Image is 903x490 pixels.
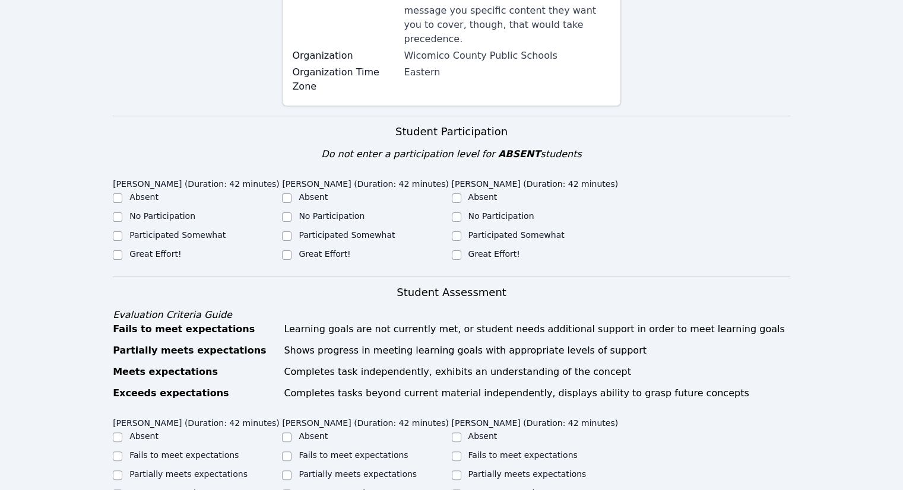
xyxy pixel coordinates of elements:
div: Shows progress in meeting learning goals with appropriate levels of support [284,343,790,358]
label: Organization Time Zone [292,65,397,94]
div: Do not enter a participation level for students [113,147,790,161]
legend: [PERSON_NAME] (Duration: 42 minutes) [282,412,449,430]
div: Exceeds expectations [113,386,277,400]
label: Great Effort! [299,249,350,259]
label: Absent [299,192,328,202]
div: Wicomico County Public Schools [404,49,610,63]
h3: Student Participation [113,123,790,140]
label: No Participation [299,211,365,221]
div: Completes task independently, exhibits an understanding of the concept [284,365,790,379]
div: Learning goals are not currently met, or student needs additional support in order to meet learni... [284,322,790,336]
label: Great Effort! [468,249,520,259]
div: Evaluation Criteria Guide [113,308,790,322]
h3: Student Assessment [113,284,790,301]
label: Absent [129,192,159,202]
label: Partially meets expectations [468,469,587,479]
label: Participated Somewhat [129,230,226,240]
label: No Participation [468,211,534,221]
label: Fails to meet expectations [468,450,578,460]
label: Participated Somewhat [299,230,395,240]
label: Great Effort! [129,249,181,259]
label: Absent [468,431,498,441]
legend: [PERSON_NAME] (Duration: 42 minutes) [113,173,280,191]
label: Fails to meet expectations [299,450,408,460]
div: Fails to meet expectations [113,322,277,336]
legend: [PERSON_NAME] (Duration: 42 minutes) [113,412,280,430]
label: No Participation [129,211,195,221]
label: Absent [299,431,328,441]
div: Completes tasks beyond current material independently, displays ability to grasp future concepts [284,386,790,400]
label: Absent [129,431,159,441]
legend: [PERSON_NAME] (Duration: 42 minutes) [282,173,449,191]
legend: [PERSON_NAME] (Duration: 42 minutes) [452,412,619,430]
span: ABSENT [498,148,540,160]
div: Meets expectations [113,365,277,379]
label: Partially meets expectations [299,469,417,479]
label: Absent [468,192,498,202]
label: Partially meets expectations [129,469,248,479]
label: Organization [292,49,397,63]
label: Participated Somewhat [468,230,565,240]
div: Eastern [404,65,610,79]
legend: [PERSON_NAME] (Duration: 42 minutes) [452,173,619,191]
label: Fails to meet expectations [129,450,239,460]
div: Partially meets expectations [113,343,277,358]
